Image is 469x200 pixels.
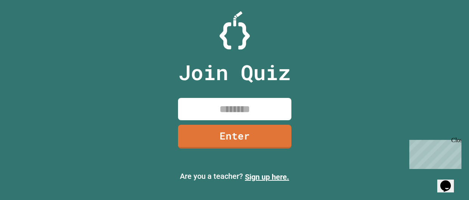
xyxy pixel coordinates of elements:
[178,57,291,88] p: Join Quiz
[406,137,461,169] iframe: chat widget
[6,171,463,183] p: Are you a teacher?
[3,3,52,48] div: Chat with us now!Close
[245,172,289,181] a: Sign up here.
[178,125,291,149] a: Enter
[437,170,461,192] iframe: chat widget
[220,11,250,50] img: Logo.svg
